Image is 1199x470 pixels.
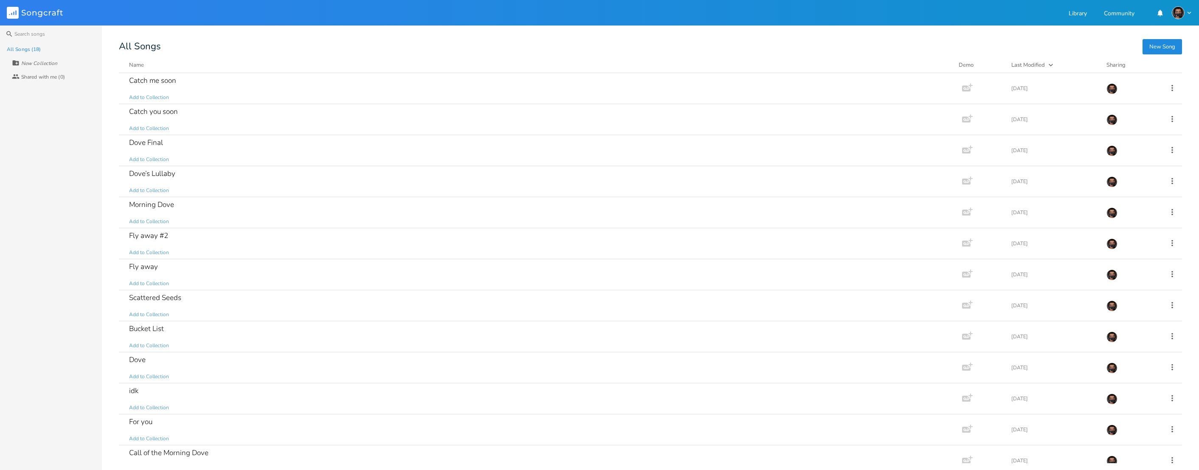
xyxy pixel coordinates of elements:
[129,170,175,177] div: Dove’s Lullaby
[129,418,152,425] div: For you
[1172,6,1185,19] img: Elijah Ballard
[129,249,169,256] span: Add to Collection
[129,449,208,456] div: Call of the Morning Dove
[129,77,176,84] div: Catch me soon
[1106,456,1117,467] img: Elijah Ballard
[129,325,164,332] div: Bucket List
[129,61,949,69] button: Name
[1106,176,1117,187] img: Elijah Ballard
[129,435,169,442] span: Add to Collection
[129,108,178,115] div: Catch you soon
[1011,117,1096,122] div: [DATE]
[129,342,169,349] span: Add to Collection
[129,187,169,194] span: Add to Collection
[129,125,169,132] span: Add to Collection
[129,61,144,69] div: Name
[959,61,1001,69] div: Demo
[129,156,169,163] span: Add to Collection
[1069,11,1087,18] a: Library
[129,280,169,287] span: Add to Collection
[1106,145,1117,156] img: Elijah Ballard
[1011,396,1096,401] div: [DATE]
[129,311,169,318] span: Add to Collection
[129,356,146,363] div: Dove
[1011,334,1096,339] div: [DATE]
[1011,365,1096,370] div: [DATE]
[1011,210,1096,215] div: [DATE]
[129,294,181,301] div: Scattered Seeds
[1143,39,1182,54] button: New Song
[1011,179,1096,184] div: [DATE]
[129,201,174,208] div: Morning Dove
[1106,394,1117,405] img: Elijah Ballard
[129,232,168,239] div: Fly away #2
[1011,61,1045,69] div: Last Modified
[1106,61,1157,69] div: Sharing
[1106,300,1117,311] img: Elijah Ballard
[1106,331,1117,343] img: Elijah Ballard
[1106,83,1117,94] img: Elijah Ballard
[129,263,158,270] div: Fly away
[21,61,57,66] div: New Collection
[129,373,169,380] span: Add to Collection
[1011,61,1096,69] button: Last Modified
[7,47,41,52] div: All Songs (18)
[1106,238,1117,249] img: Elijah Ballard
[1106,269,1117,280] img: Elijah Ballard
[1011,148,1096,153] div: [DATE]
[119,42,1182,51] div: All Songs
[1011,303,1096,308] div: [DATE]
[1011,458,1096,463] div: [DATE]
[1106,425,1117,436] img: Elijah Ballard
[21,74,65,79] div: Shared with me (0)
[1011,241,1096,246] div: [DATE]
[129,387,138,394] div: idk
[129,404,169,411] span: Add to Collection
[1104,11,1134,18] a: Community
[129,218,169,225] span: Add to Collection
[1011,86,1096,91] div: [DATE]
[1106,114,1117,125] img: Elijah Ballard
[129,94,169,101] span: Add to Collection
[129,139,163,146] div: Dove Final
[1106,362,1117,374] img: Elijah Ballard
[1011,272,1096,277] div: [DATE]
[1011,427,1096,432] div: [DATE]
[1106,207,1117,218] img: Elijah Ballard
